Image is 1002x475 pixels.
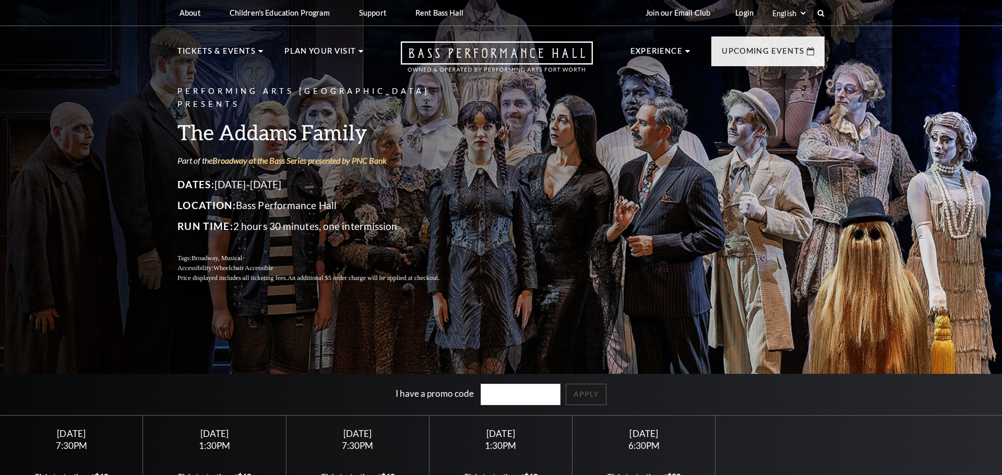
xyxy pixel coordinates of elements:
div: 1:30PM [442,441,560,450]
div: [DATE] [299,428,416,439]
p: Bass Performance Hall [177,197,464,214]
div: 6:30PM [585,441,703,450]
div: 1:30PM [156,441,273,450]
p: About [180,8,200,17]
span: Location: [177,199,236,211]
p: Plan Your Visit [284,45,356,64]
p: Experience [630,45,683,64]
p: Children's Education Program [230,8,330,17]
p: Tags: [177,253,464,263]
p: Performing Arts [GEOGRAPHIC_DATA] Presents [177,85,464,111]
p: Support [359,8,386,17]
div: [DATE] [13,428,130,439]
p: Accessibility: [177,263,464,273]
p: Tickets & Events [177,45,256,64]
h3: The Addams Family [177,119,464,145]
select: Select: [770,8,807,18]
p: [DATE]-[DATE] [177,176,464,193]
span: Run Time: [177,220,233,232]
p: Rent Bass Hall [415,8,463,17]
p: 2 hours 30 minutes, one intermission [177,218,464,235]
span: An additional $5 order charge will be applied at checkout. [288,274,439,282]
div: 7:30PM [299,441,416,450]
p: Price displayed includes all ticketing fees. [177,273,464,283]
p: Upcoming Events [722,45,804,64]
a: Broadway at the Bass Series presented by PNC Bank [212,155,387,165]
div: [DATE] [442,428,560,439]
p: Part of the [177,155,464,166]
div: 7:30PM [13,441,130,450]
span: Broadway, Musical [192,254,242,262]
div: [DATE] [156,428,273,439]
div: [DATE] [585,428,703,439]
span: Dates: [177,178,214,190]
label: I have a promo code [396,388,474,399]
span: Wheelchair Accessible [213,264,273,272]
